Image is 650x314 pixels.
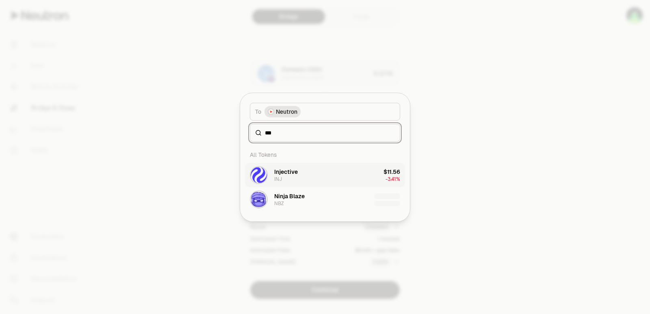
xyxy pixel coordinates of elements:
[274,168,298,176] div: Injective
[245,163,405,187] button: INJ LogoInjectiveINJ$11.56-3.41%
[251,191,267,208] img: NBZ Logo
[276,108,297,116] span: Neutron
[245,147,405,163] div: All Tokens
[255,108,261,116] span: To
[386,176,400,182] span: -3.41%
[251,167,267,183] img: INJ Logo
[274,176,282,182] div: INJ
[250,103,400,121] button: ToNeutron LogoNeutron
[274,192,305,200] div: Ninja Blaze
[269,109,273,114] img: Neutron Logo
[245,187,405,212] button: NBZ LogoNinja BlazeNBZ
[383,168,400,176] div: $11.56
[274,200,284,207] div: NBZ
